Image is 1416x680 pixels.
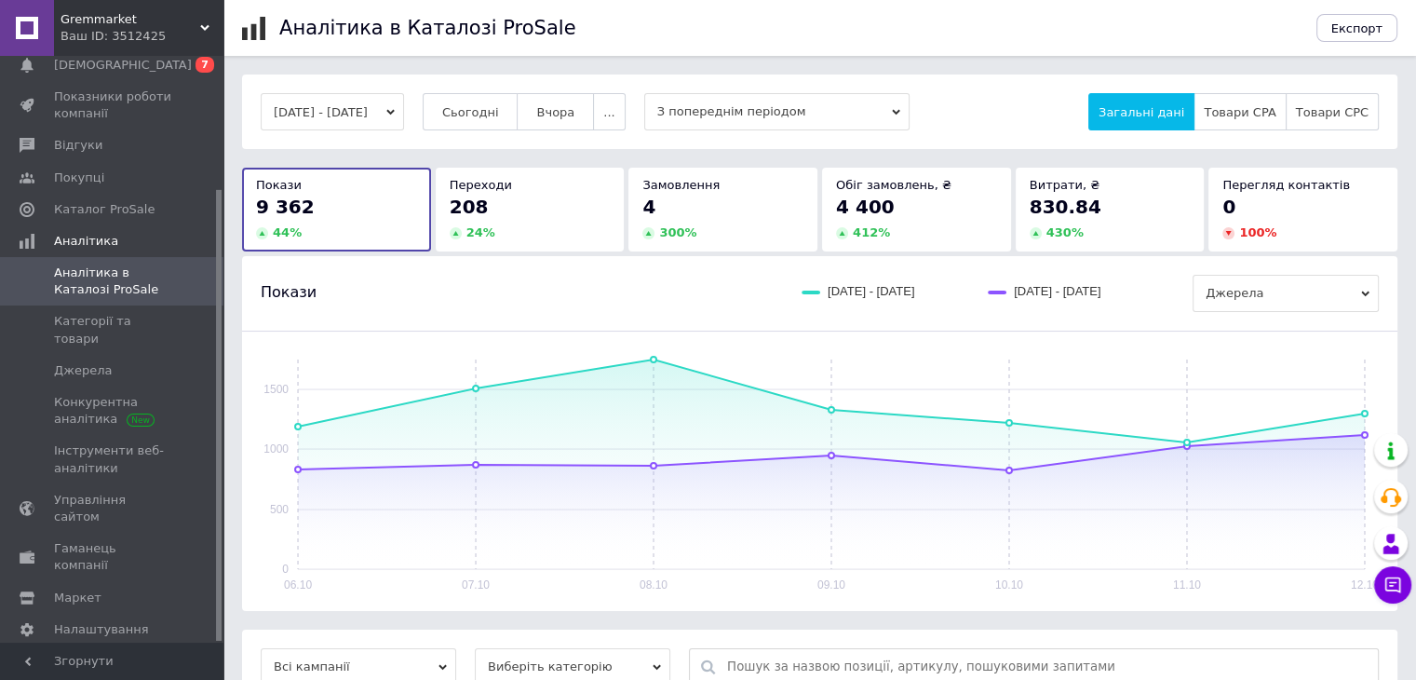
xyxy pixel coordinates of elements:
span: Покази [256,178,302,192]
span: Гаманець компанії [54,540,172,574]
span: Категорії та товари [54,313,172,347]
text: 09.10 [817,578,845,592]
span: Каталог ProSale [54,201,155,218]
span: Покази [261,282,317,303]
text: 12.10 [1351,578,1379,592]
button: Вчора [517,93,594,130]
text: 1000 [263,442,289,456]
button: Сьогодні [423,93,519,130]
text: 500 [270,503,289,516]
span: Замовлення [642,178,720,192]
span: Показники роботи компанії [54,88,172,122]
span: Конкурентна аналітика [54,394,172,428]
span: Джерела [54,362,112,379]
span: Покупці [54,170,104,186]
span: 9 362 [256,196,315,218]
span: 7 [196,57,214,73]
span: [DEMOGRAPHIC_DATA] [54,57,192,74]
span: З попереднім періодом [644,93,910,130]
button: Експорт [1316,14,1398,42]
span: 100 % [1239,225,1276,239]
div: Ваш ID: 3512425 [61,28,223,45]
span: Аналітика [54,233,118,250]
button: Товари CPC [1286,93,1379,130]
span: Перегляд контактів [1222,178,1350,192]
button: [DATE] - [DATE] [261,93,404,130]
span: Експорт [1331,21,1383,35]
span: Аналітика в Каталозі ProSale [54,265,172,298]
span: 208 [450,196,489,218]
span: Вчора [536,105,574,119]
h1: Аналітика в Каталозі ProSale [279,17,575,39]
span: Gremmarket [61,11,200,28]
span: 4 [642,196,655,218]
span: Обіг замовлень, ₴ [836,178,951,192]
span: Загальні дані [1099,105,1184,119]
text: 1500 [263,383,289,396]
span: Налаштування [54,621,149,638]
span: Управління сайтом [54,492,172,525]
span: 4 400 [836,196,895,218]
span: Товари CPA [1204,105,1275,119]
span: Витрати, ₴ [1030,178,1100,192]
button: ... [593,93,625,130]
button: Загальні дані [1088,93,1194,130]
span: Переходи [450,178,512,192]
span: Відгуки [54,137,102,154]
span: 0 [1222,196,1235,218]
span: Сьогодні [442,105,499,119]
span: 24 % [466,225,495,239]
span: 830.84 [1030,196,1101,218]
span: 300 % [659,225,696,239]
text: 07.10 [462,578,490,592]
span: Джерела [1193,275,1379,312]
button: Товари CPA [1193,93,1286,130]
text: 06.10 [284,578,312,592]
text: 08.10 [640,578,668,592]
span: Маркет [54,590,101,606]
text: 11.10 [1173,578,1201,592]
span: 412 % [853,225,890,239]
span: Інструменти веб-аналітики [54,442,172,476]
button: Чат з покупцем [1374,566,1411,604]
text: 0 [282,563,289,576]
span: ... [603,105,614,119]
text: 10.10 [995,578,1023,592]
span: Товари CPC [1296,105,1369,119]
span: 430 % [1046,225,1084,239]
span: 44 % [273,225,302,239]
